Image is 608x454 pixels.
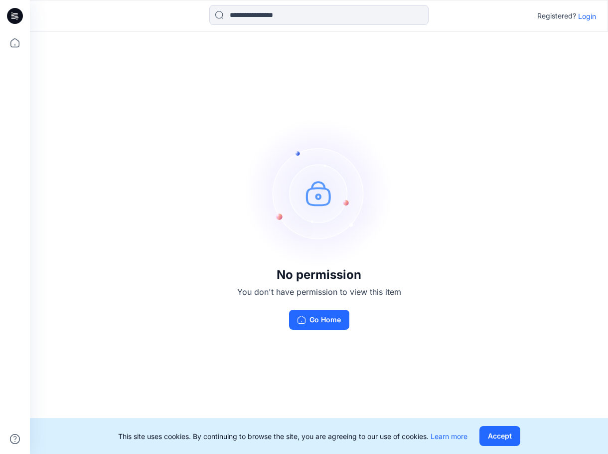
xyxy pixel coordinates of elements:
[578,11,596,21] p: Login
[237,286,401,298] p: You don't have permission to view this item
[289,310,349,330] button: Go Home
[431,432,467,441] a: Learn more
[479,426,520,446] button: Accept
[118,431,467,442] p: This site uses cookies. By continuing to browse the site, you are agreeing to our use of cookies.
[237,268,401,282] h3: No permission
[244,118,394,268] img: no-perm.svg
[537,10,576,22] p: Registered?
